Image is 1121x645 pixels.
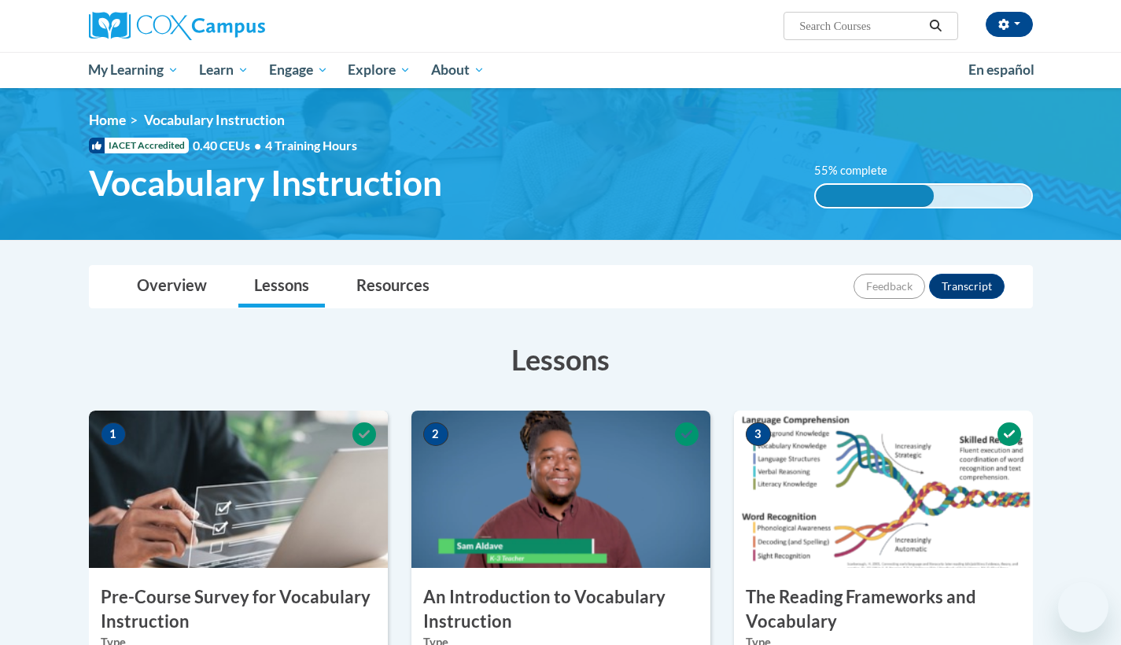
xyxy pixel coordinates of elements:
h3: The Reading Frameworks and Vocabulary [734,585,1033,634]
span: My Learning [88,61,179,79]
span: 4 Training Hours [265,138,357,153]
img: Course Image [89,411,388,568]
a: My Learning [79,52,190,88]
a: Learn [189,52,259,88]
span: About [431,61,485,79]
a: About [421,52,495,88]
a: En español [958,53,1045,87]
span: Vocabulary Instruction [89,162,442,204]
button: Feedback [854,274,925,299]
a: Explore [337,52,421,88]
div: Main menu [65,52,1056,88]
span: En español [968,61,1034,78]
a: Home [89,112,126,128]
span: IACET Accredited [89,138,189,153]
a: Resources [341,266,445,308]
a: Engage [259,52,338,88]
input: Search Courses [798,17,924,35]
button: Account Settings [986,12,1033,37]
a: Cox Campus [89,12,388,40]
span: • [254,138,261,153]
span: Learn [199,61,249,79]
span: 3 [746,422,771,446]
span: Engage [269,61,328,79]
a: Overview [121,266,223,308]
span: 0.40 CEUs [193,137,265,154]
a: Lessons [238,266,325,308]
span: Vocabulary Instruction [144,112,285,128]
button: Transcript [929,274,1005,299]
span: Explore [348,61,411,79]
img: Course Image [411,411,710,568]
img: Course Image [734,411,1033,568]
h3: An Introduction to Vocabulary Instruction [411,585,710,634]
h3: Lessons [89,340,1033,379]
iframe: Button to launch messaging window [1058,582,1108,632]
label: 55% complete [814,162,905,179]
span: 1 [101,422,126,446]
div: 55% complete [816,185,934,207]
button: Search [924,17,947,35]
img: Cox Campus [89,12,265,40]
h3: Pre-Course Survey for Vocabulary Instruction [89,585,388,634]
span: 2 [423,422,448,446]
